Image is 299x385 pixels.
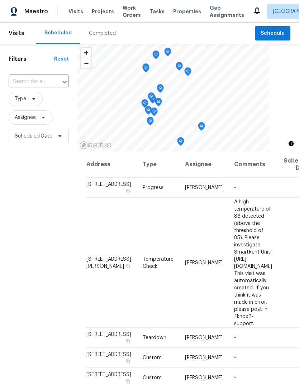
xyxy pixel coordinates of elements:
[143,355,162,360] span: Custom
[289,140,293,148] span: Toggle attribution
[92,8,114,15] span: Projects
[198,122,205,133] div: Map marker
[185,355,223,360] span: [PERSON_NAME]
[68,8,83,15] span: Visits
[164,48,171,59] div: Map marker
[9,25,24,41] span: Visits
[137,151,179,178] th: Type
[86,182,131,187] span: [STREET_ADDRESS]
[234,199,272,326] span: A high temperature of 86 detected (above the threshold of 85). Please investigate. SmartRent Unit...
[185,335,223,340] span: [PERSON_NAME]
[44,29,72,37] div: Scheduled
[228,151,278,178] th: Comments
[86,352,131,357] span: [STREET_ADDRESS]
[143,335,166,340] span: Teardown
[234,335,236,340] span: -
[185,185,223,190] span: [PERSON_NAME]
[125,338,131,345] button: Copy Address
[148,92,155,104] div: Map marker
[145,106,152,117] div: Map marker
[89,30,116,37] div: Completed
[54,56,69,63] div: Reset
[125,263,131,269] button: Copy Address
[210,4,244,19] span: Geo Assignments
[234,355,236,360] span: -
[147,117,154,128] div: Map marker
[287,139,295,148] button: Toggle attribution
[80,141,111,149] a: Mapbox homepage
[141,99,148,110] div: Map marker
[142,64,149,75] div: Map marker
[149,9,165,14] span: Tasks
[185,375,223,380] span: [PERSON_NAME]
[15,114,36,121] span: Assignee
[173,8,201,15] span: Properties
[86,256,131,269] span: [STREET_ADDRESS][PERSON_NAME]
[125,358,131,365] button: Copy Address
[125,378,131,385] button: Copy Address
[234,185,236,190] span: -
[9,76,49,87] input: Search for an address...
[155,98,162,109] div: Map marker
[177,137,184,148] div: Map marker
[60,77,70,87] button: Open
[184,67,191,78] div: Map marker
[123,4,141,19] span: Work Orders
[143,375,162,380] span: Custom
[176,62,183,73] div: Map marker
[157,84,164,95] div: Map marker
[15,95,26,102] span: Type
[261,29,285,38] span: Schedule
[143,256,174,269] span: Temperature Check
[15,133,52,140] span: Scheduled Date
[152,50,160,62] div: Map marker
[9,56,54,63] h1: Filters
[255,26,290,41] button: Schedule
[185,260,223,265] span: [PERSON_NAME]
[125,188,131,194] button: Copy Address
[86,332,131,337] span: [STREET_ADDRESS]
[77,44,269,151] canvas: Map
[234,375,236,380] span: -
[143,185,163,190] span: Progress
[86,372,131,377] span: [STREET_ADDRESS]
[142,63,149,74] div: Map marker
[81,58,91,68] button: Zoom out
[81,48,91,58] button: Zoom in
[151,107,158,119] div: Map marker
[24,8,48,15] span: Maestro
[179,151,228,178] th: Assignee
[86,151,137,178] th: Address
